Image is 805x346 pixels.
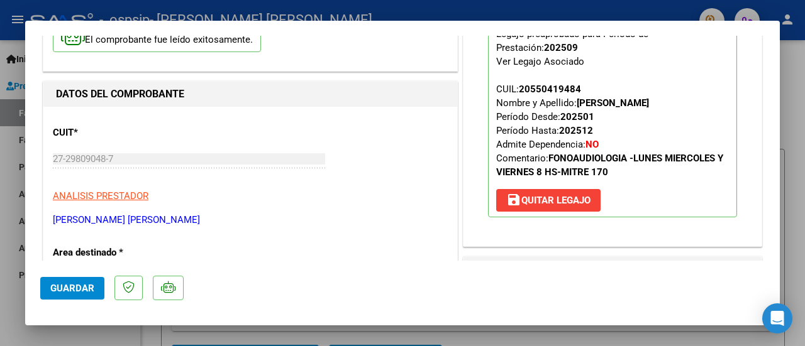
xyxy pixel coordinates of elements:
[544,42,578,53] strong: 202509
[506,192,521,207] mat-icon: save
[577,97,649,109] strong: [PERSON_NAME]
[53,22,261,53] p: El comprobante fue leído exitosamente.
[519,82,581,96] div: 20550419484
[506,195,591,206] span: Quitar Legajo
[464,257,762,282] mat-expansion-panel-header: DOCUMENTACIÓN RESPALDATORIA
[496,153,723,178] strong: FONOAUDIOLOGIA -LUNES MIERCOLES Y VIERNES 8 HS-MITRE 170
[496,84,723,178] span: CUIL: Nombre y Apellido: Período Desde: Período Hasta: Admite Dependencia:
[488,23,737,217] p: Legajo preaprobado para Período de Prestación:
[40,277,104,300] button: Guardar
[56,88,184,100] strong: DATOS DEL COMPROBANTE
[50,283,94,294] span: Guardar
[496,153,723,178] span: Comentario:
[53,246,171,260] p: Area destinado *
[560,111,594,122] strong: 202501
[496,189,601,212] button: Quitar Legajo
[53,190,148,202] span: ANALISIS PRESTADOR
[53,213,448,227] p: [PERSON_NAME] [PERSON_NAME]
[464,4,762,246] div: PREAPROBACIÓN PARA INTEGRACION
[762,303,792,333] div: Open Intercom Messenger
[496,55,584,68] div: Ver Legajo Asociado
[53,126,171,140] p: CUIT
[586,139,599,150] strong: NO
[559,125,593,136] strong: 202512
